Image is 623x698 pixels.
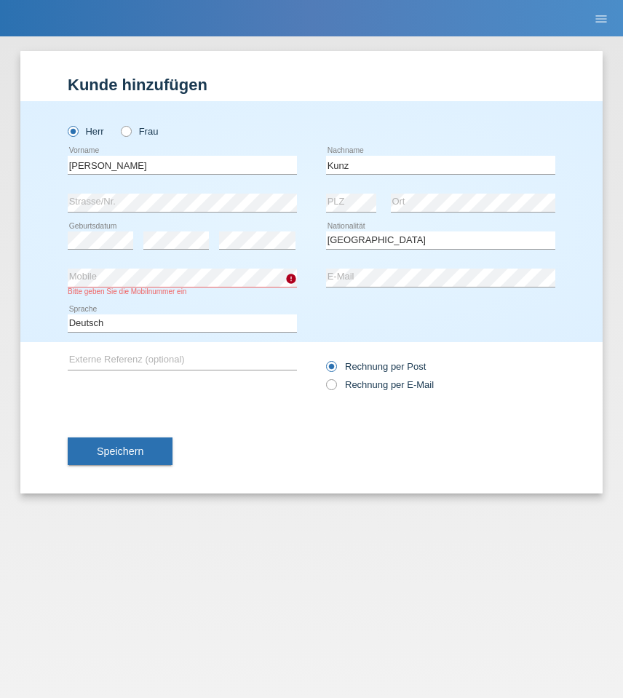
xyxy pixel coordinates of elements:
div: Bitte geben Sie die Mobilnummer ein [68,287,297,296]
h1: Kunde hinzufügen [68,76,555,94]
label: Rechnung per Post [326,361,426,372]
input: Frau [121,126,130,135]
input: Rechnung per E-Mail [326,379,336,397]
button: Speichern [68,437,172,465]
input: Rechnung per Post [326,361,336,379]
input: Herr [68,126,77,135]
a: menu [587,14,616,23]
i: error [285,273,297,285]
label: Herr [68,126,104,137]
span: Speichern [97,445,143,457]
i: menu [594,12,608,26]
label: Frau [121,126,158,137]
label: Rechnung per E-Mail [326,379,434,390]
